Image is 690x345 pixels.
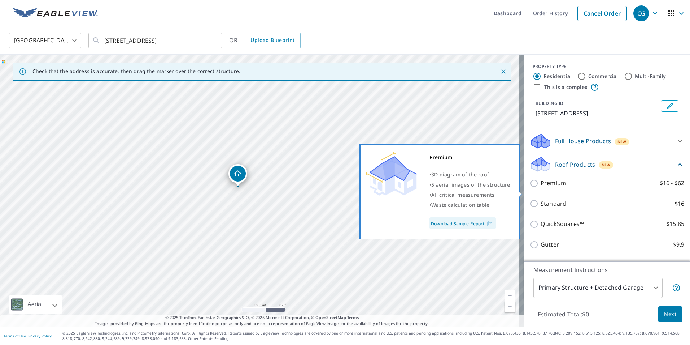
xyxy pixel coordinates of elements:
[541,199,566,208] p: Standard
[588,73,618,80] label: Commercial
[544,84,588,91] label: This is a complex
[674,199,684,208] p: $16
[543,73,572,80] label: Residential
[664,310,676,319] span: Next
[431,181,510,188] span: 5 aerial images of the structure
[229,33,301,48] div: OR
[28,333,52,338] a: Privacy Policy
[429,180,510,190] div: •
[429,217,496,229] a: Download Sample Report
[62,331,686,341] p: © 2025 Eagle View Technologies, Inc. and Pictometry International Corp. All Rights Reserved. Repo...
[13,8,98,19] img: EV Logo
[541,220,584,229] p: QuickSquares™
[530,132,684,150] div: Full House ProductsNew
[4,333,26,338] a: Terms of Use
[228,164,247,187] div: Dropped pin, building 1, Residential property, 3043 Grandview Farms Pl Bethel Park, PA 15102
[633,5,649,21] div: CG
[315,315,346,320] a: OpenStreetMap
[555,160,595,169] p: Roof Products
[485,220,494,227] img: Pdf Icon
[541,179,566,188] p: Premium
[635,73,666,80] label: Multi-Family
[25,295,45,314] div: Aerial
[431,191,494,198] span: All critical measurements
[541,261,576,270] p: Bid Perfect™
[505,290,515,301] a: Current Level 18, Zoom In
[429,200,510,210] div: •
[541,240,559,249] p: Gutter
[429,152,510,162] div: Premium
[660,179,684,188] p: $16 - $62
[666,261,684,270] p: $15.85
[32,68,240,74] p: Check that the address is accurate, then drag the marker over the correct structure.
[672,284,681,292] span: Your report will include the primary structure and a detached garage if one exists.
[505,301,515,312] a: Current Level 18, Zoom Out
[429,170,510,180] div: •
[250,36,294,45] span: Upload Blueprint
[532,306,595,322] p: Estimated Total: $0
[673,240,684,249] p: $9.9
[530,156,684,173] div: Roof ProductsNew
[165,315,359,321] span: © 2025 TomTom, Earthstar Geographics SIO, © 2025 Microsoft Corporation, ©
[577,6,627,21] a: Cancel Order
[533,265,681,274] p: Measurement Instructions
[9,295,62,314] div: Aerial
[4,334,52,338] p: |
[602,162,611,168] span: New
[661,100,678,112] button: Edit building 1
[658,306,682,323] button: Next
[536,100,563,106] p: BUILDING ID
[104,30,207,51] input: Search by address or latitude-longitude
[9,30,81,51] div: [GEOGRAPHIC_DATA]
[366,152,417,196] img: Premium
[536,109,658,118] p: [STREET_ADDRESS]
[429,190,510,200] div: •
[666,220,684,229] p: $15.85
[533,278,663,298] div: Primary Structure + Detached Garage
[431,171,489,178] span: 3D diagram of the roof
[555,137,611,145] p: Full House Products
[431,201,489,208] span: Waste calculation table
[245,33,300,48] a: Upload Blueprint
[617,139,626,145] span: New
[499,67,508,76] button: Close
[347,315,359,320] a: Terms
[533,63,681,70] div: PROPERTY TYPE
